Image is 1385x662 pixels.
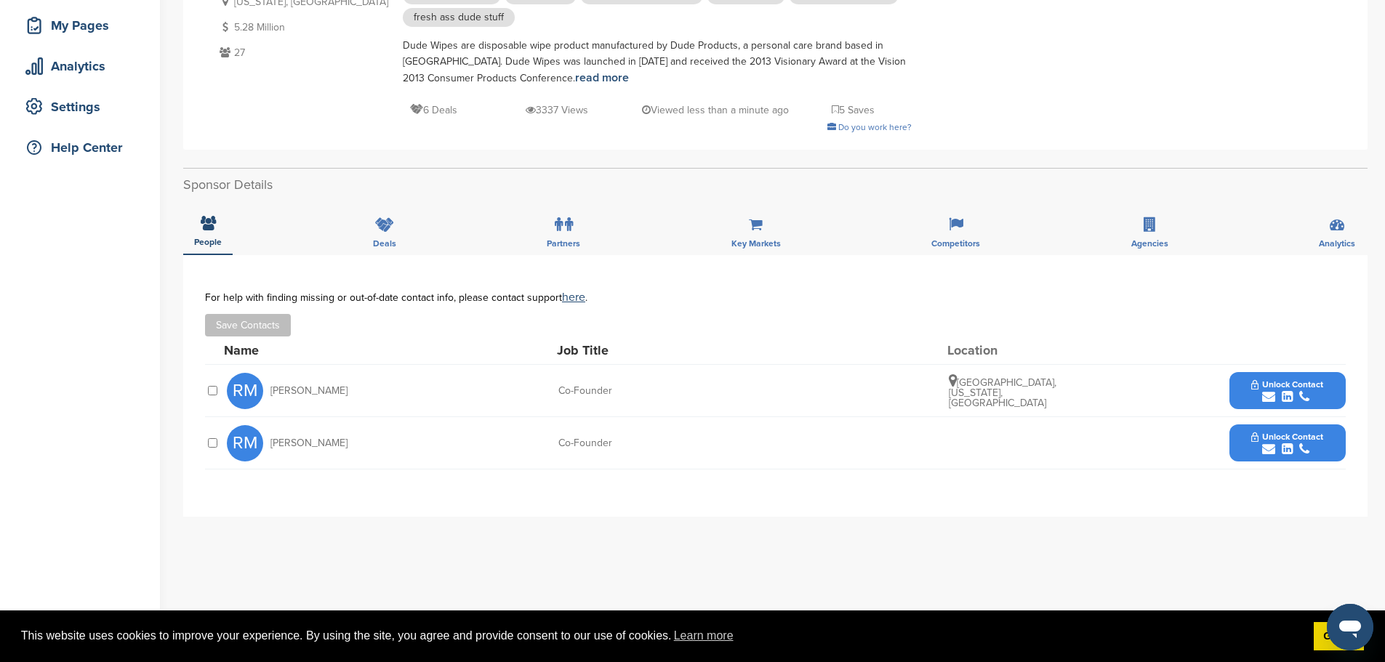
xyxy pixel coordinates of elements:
[838,122,912,132] span: Do you work here?
[558,438,776,448] div: Co-Founder
[547,239,580,248] span: Partners
[216,44,388,62] p: 27
[1234,421,1341,465] button: Unlock Contact
[672,625,736,647] a: learn more about cookies
[403,38,912,86] div: Dude Wipes are disposable wipe product manufactured by Dude Products, a personal care brand based...
[827,122,912,132] a: Do you work here?
[270,386,348,396] span: [PERSON_NAME]
[227,425,263,461] span: RM
[22,94,145,120] div: Settings
[526,101,588,119] p: 3337 Views
[15,131,145,164] a: Help Center
[22,53,145,79] div: Analytics
[216,18,388,36] p: 5.28 Million
[947,344,1056,357] div: Location
[205,291,1346,303] div: For help with finding missing or out-of-date contact info, please contact support .
[183,175,1368,195] h2: Sponsor Details
[642,101,789,119] p: Viewed less than a minute ago
[15,49,145,83] a: Analytics
[22,12,145,39] div: My Pages
[205,314,291,336] button: Save Contacts
[1131,239,1168,248] span: Agencies
[21,625,1302,647] span: This website uses cookies to improve your experience. By using the site, you agree and provide co...
[410,101,457,119] p: 6 Deals
[557,344,775,357] div: Job Title
[1234,369,1341,413] button: Unlock Contact
[832,101,875,119] p: 5 Saves
[931,239,980,248] span: Competitors
[224,344,384,357] div: Name
[373,239,396,248] span: Deals
[1327,604,1373,650] iframe: Button to launch messaging window
[22,134,145,161] div: Help Center
[575,70,629,85] a: read more
[194,238,222,246] span: People
[949,376,1056,409] span: [GEOGRAPHIC_DATA], [US_STATE], [GEOGRAPHIC_DATA]
[1251,432,1323,442] span: Unlock Contact
[562,290,585,304] a: here
[1251,379,1323,389] span: Unlock Contact
[270,438,348,448] span: [PERSON_NAME]
[403,8,515,27] span: fresh ass dude stuff
[558,386,776,396] div: Co-Founder
[731,239,781,248] span: Key Markets
[227,373,263,409] span: RM
[15,9,145,42] a: My Pages
[1319,239,1355,248] span: Analytics
[15,90,145,124] a: Settings
[1314,622,1364,651] a: dismiss cookie message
